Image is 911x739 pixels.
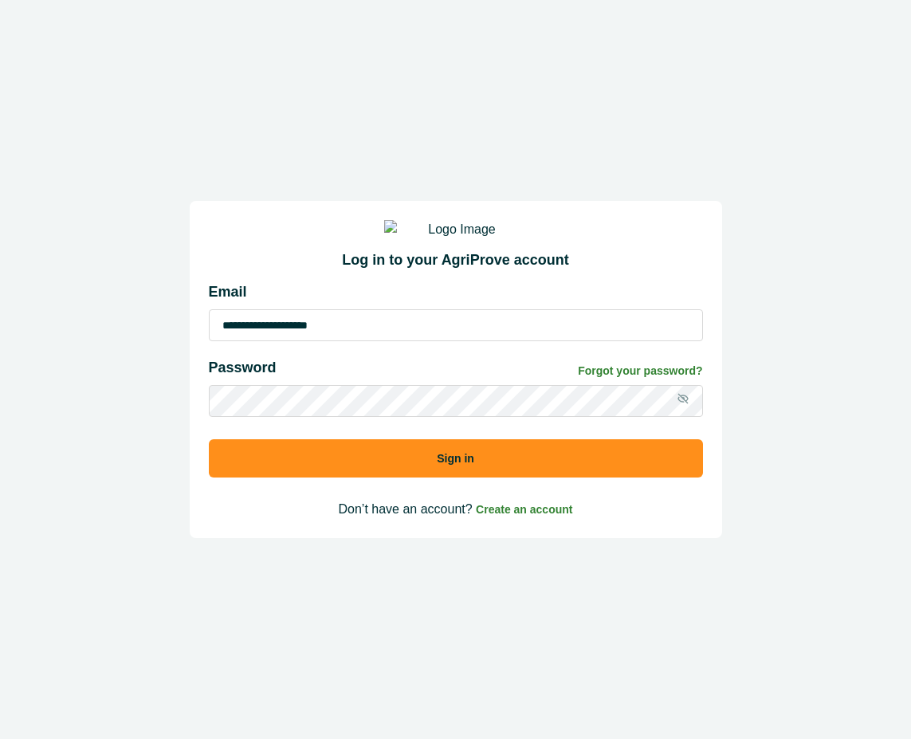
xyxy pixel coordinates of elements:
[209,252,703,269] h2: Log in to your AgriProve account
[209,281,703,303] p: Email
[476,503,572,516] span: Create an account
[209,500,703,519] p: Don’t have an account?
[384,220,528,239] img: Logo Image
[209,357,277,379] p: Password
[209,439,703,478] button: Sign in
[476,502,572,516] a: Create an account
[578,363,702,379] a: Forgot your password?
